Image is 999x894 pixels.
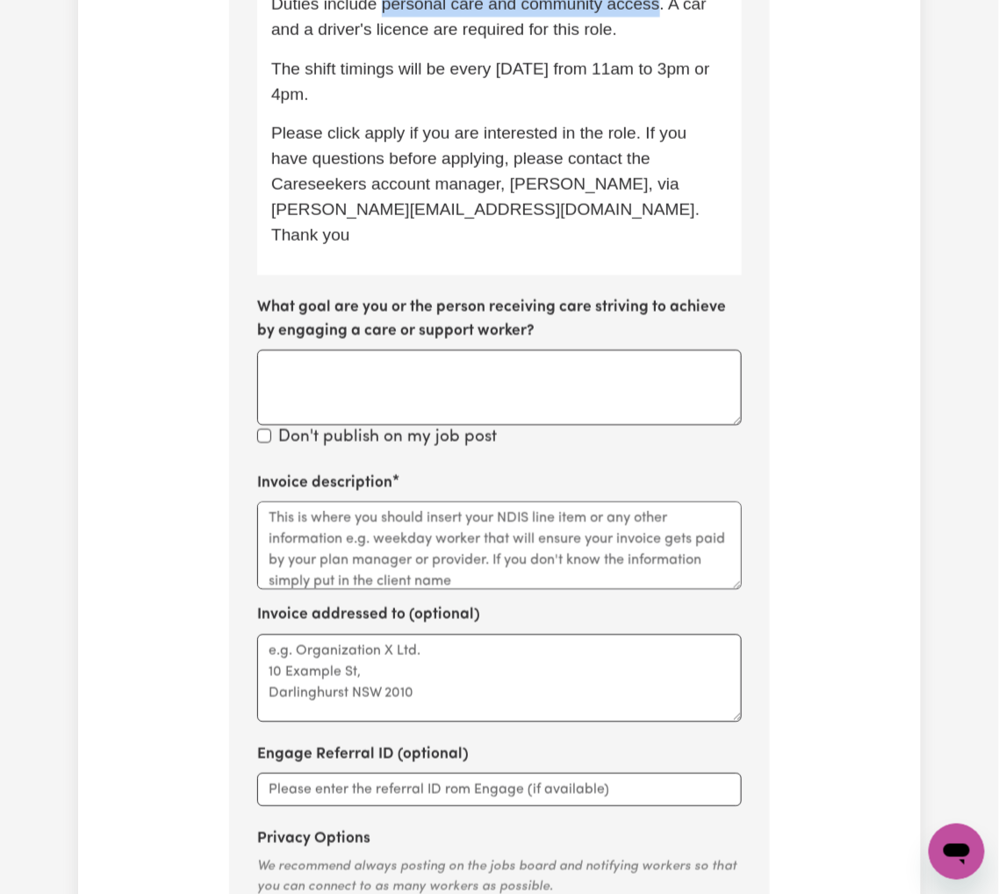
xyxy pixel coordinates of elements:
[257,773,742,806] input: Please enter the referral ID rom Engage (if available)
[257,472,392,494] label: Invoice description
[257,743,469,766] label: Engage Referral ID (optional)
[257,603,480,626] label: Invoice addressed to (optional)
[271,59,715,103] span: The shift timings will be every [DATE] from 11am to 3pm or 4pm.
[271,123,704,242] span: Please click apply if you are interested in the role. If you have questions before applying, plea...
[929,824,985,880] iframe: Button to launch messaging window
[278,425,497,451] label: Don't publish on my job post
[257,296,742,342] label: What goal are you or the person receiving care striving to achieve by engaging a care or support ...
[257,827,370,850] label: Privacy Options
